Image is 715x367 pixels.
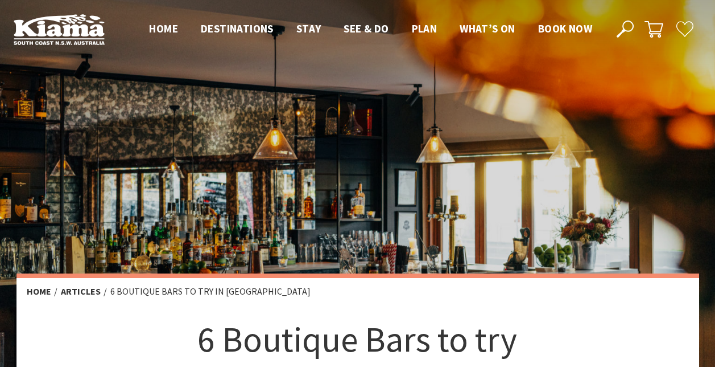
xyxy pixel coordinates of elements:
[344,22,389,35] span: See & Do
[460,22,515,35] span: What’s On
[138,20,604,39] nav: Main Menu
[201,22,274,35] span: Destinations
[27,286,51,297] a: Home
[61,286,101,297] a: Articles
[149,22,178,35] span: Home
[14,14,105,45] img: Kiama Logo
[412,22,437,35] span: Plan
[110,284,311,299] li: 6 Boutique Bars to try in [GEOGRAPHIC_DATA]
[538,22,592,35] span: Book now
[296,22,321,35] span: Stay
